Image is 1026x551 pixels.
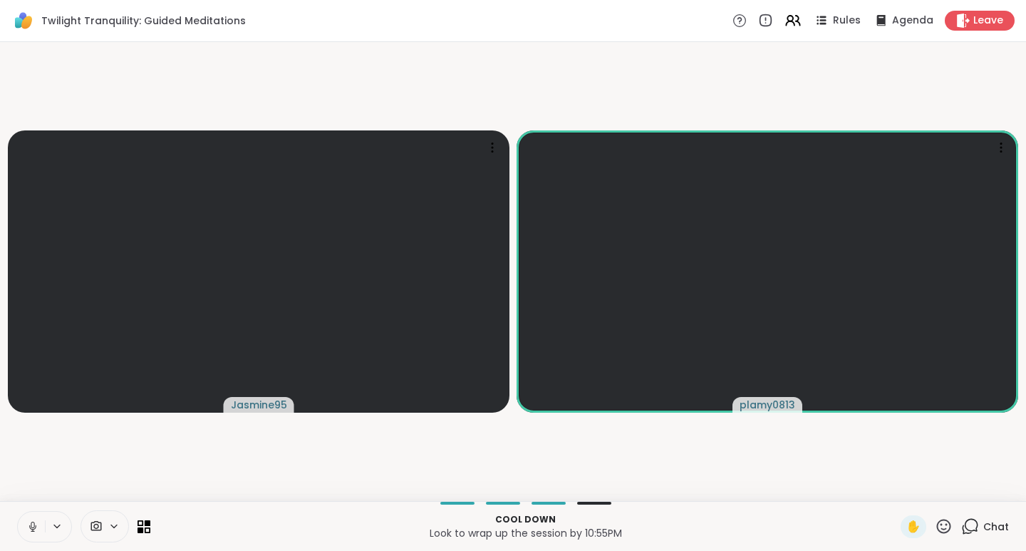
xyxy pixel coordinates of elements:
span: Jasmine95 [231,398,287,412]
span: ✋ [906,518,921,535]
span: Agenda [892,14,933,28]
span: Rules [833,14,861,28]
p: Cool down [159,513,892,526]
p: Look to wrap up the session by 10:55PM [159,526,892,540]
span: plamy0813 [740,398,795,412]
span: Leave [973,14,1003,28]
span: Twilight Tranquility: Guided Meditations [41,14,246,28]
span: Chat [983,520,1009,534]
img: ShareWell Logomark [11,9,36,33]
